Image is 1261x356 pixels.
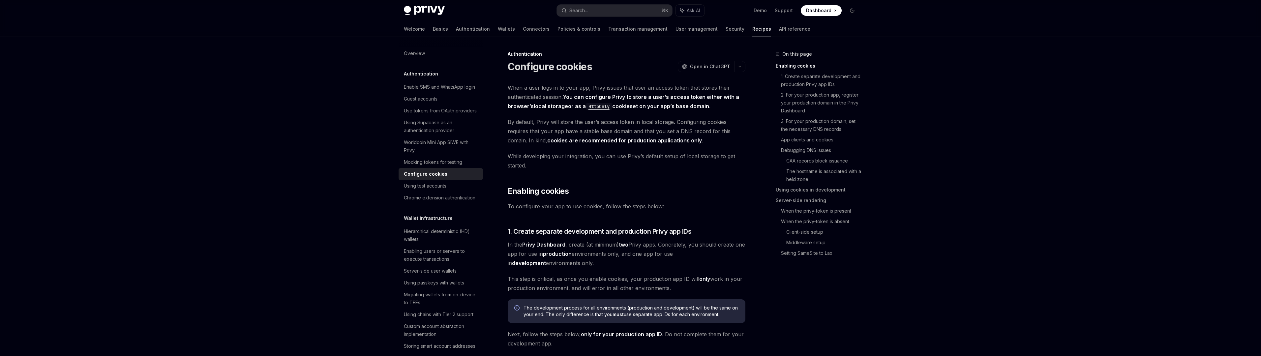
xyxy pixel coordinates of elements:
[404,49,425,57] div: Overview
[781,90,863,116] a: 2. For your production app, register your production domain in the Privy Dashboard
[779,21,810,37] a: API reference
[522,241,565,248] a: Privy Dashboard
[404,194,475,202] div: Chrome extension authentication
[399,289,483,309] a: Migrating wallets from on-device to TEEs
[514,305,521,312] svg: Info
[508,94,739,110] strong: You can configure Privy to store a user’s access token either with a browser’s or as a set on you...
[399,180,483,192] a: Using test accounts
[508,240,745,268] span: In the , create (at minimum) Privy apps. Concretely, you should create one app for use in environ...
[508,274,745,293] span: This step is critical, as once you enable cookies, your production app ID will work in your produ...
[781,248,863,258] a: Setting SameSite to Lax
[508,61,592,73] h1: Configure cookies
[404,119,479,134] div: Using Supabase as an authentication provider
[399,309,483,320] a: Using chains with Tier 2 support
[782,50,812,58] span: On this page
[524,305,739,318] span: The development process for all environments (production and development) will be the same on you...
[786,166,863,185] a: The hostname is associated with a held zone
[523,21,550,37] a: Connectors
[404,95,437,103] div: Guest accounts
[399,277,483,289] a: Using passkeys with wallets
[619,241,628,248] strong: two
[404,291,479,307] div: Migrating wallets from on-device to TEEs
[404,311,473,318] div: Using chains with Tier 2 support
[404,83,475,91] div: Enable SMS and WhatsApp login
[676,21,718,37] a: User management
[676,5,705,16] button: Ask AI
[847,5,857,16] button: Toggle dark mode
[404,279,464,287] div: Using passkeys with wallets
[399,245,483,265] a: Enabling users or servers to execute transactions
[613,311,624,317] strong: must
[512,260,546,266] strong: development
[661,8,668,13] span: ⌘ K
[569,7,588,15] div: Search...
[404,342,475,350] div: Storing smart account addresses
[786,156,863,166] a: CAA records block issuance
[801,5,842,16] a: Dashboard
[781,216,863,227] a: When the privy-token is absent
[557,21,600,37] a: Policies & controls
[781,71,863,90] a: 1. Create separate development and production Privy app IDs
[404,170,447,178] div: Configure cookies
[543,251,572,257] strong: production
[775,7,793,14] a: Support
[726,21,744,37] a: Security
[776,195,863,206] a: Server-side rendering
[786,237,863,248] a: Middleware setup
[404,182,446,190] div: Using test accounts
[404,138,479,154] div: Worldcoin Mini App SIWE with Privy
[678,61,734,72] button: Open in ChatGPT
[690,63,730,70] span: Open in ChatGPT
[781,145,863,156] a: Debugging DNS issues
[508,330,745,348] span: Next, follow the steps below, . Do not complete them for your development app.
[547,137,702,144] strong: cookies are recommended for production applications only
[399,225,483,245] a: Hierarchical deterministic (HD) wallets
[399,117,483,136] a: Using Supabase as an authentication provider
[399,156,483,168] a: Mocking tokens for testing
[404,227,479,243] div: Hierarchical deterministic (HD) wallets
[404,158,462,166] div: Mocking tokens for testing
[586,103,612,110] code: HttpOnly
[508,51,745,57] div: Authentication
[456,21,490,37] a: Authentication
[399,265,483,277] a: Server-side user wallets
[399,47,483,59] a: Overview
[508,83,745,111] span: When a user logs in to your app, Privy issues that user an access token that stores their authent...
[687,7,700,14] span: Ask AI
[776,185,863,195] a: Using cookies in development
[581,331,662,338] strong: only for your production app ID
[586,103,630,109] a: HttpOnlycookie
[508,117,745,145] span: By default, Privy will store the user’s access token in local storage. Configuring cookies requir...
[608,21,668,37] a: Transaction management
[699,276,710,282] strong: only
[754,7,767,14] a: Demo
[399,105,483,117] a: Use tokens from OAuth providers
[404,247,479,263] div: Enabling users or servers to execute transactions
[508,202,745,211] span: To configure your app to use cookies, follow the steps below:
[404,214,453,222] h5: Wallet infrastructure
[557,5,672,16] button: Search...⌘K
[404,21,425,37] a: Welcome
[776,61,863,71] a: Enabling cookies
[404,322,479,338] div: Custom account abstraction implementation
[399,93,483,105] a: Guest accounts
[781,206,863,216] a: When the privy-token is present
[399,168,483,180] a: Configure cookies
[508,186,569,196] span: Enabling cookies
[752,21,771,37] a: Recipes
[786,227,863,237] a: Client-side setup
[399,320,483,340] a: Custom account abstraction implementation
[498,21,515,37] a: Wallets
[404,107,477,115] div: Use tokens from OAuth providers
[404,6,445,15] img: dark logo
[781,134,863,145] a: App clients and cookies
[399,192,483,204] a: Chrome extension authentication
[433,21,448,37] a: Basics
[508,152,745,170] span: While developing your integration, you can use Privy’s default setup of local storage to get star...
[534,103,568,110] a: local storage
[399,340,483,352] a: Storing smart account addresses
[399,81,483,93] a: Enable SMS and WhatsApp login
[508,227,692,236] span: 1. Create separate development and production Privy app IDs
[781,116,863,134] a: 3. For your production domain, set the necessary DNS records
